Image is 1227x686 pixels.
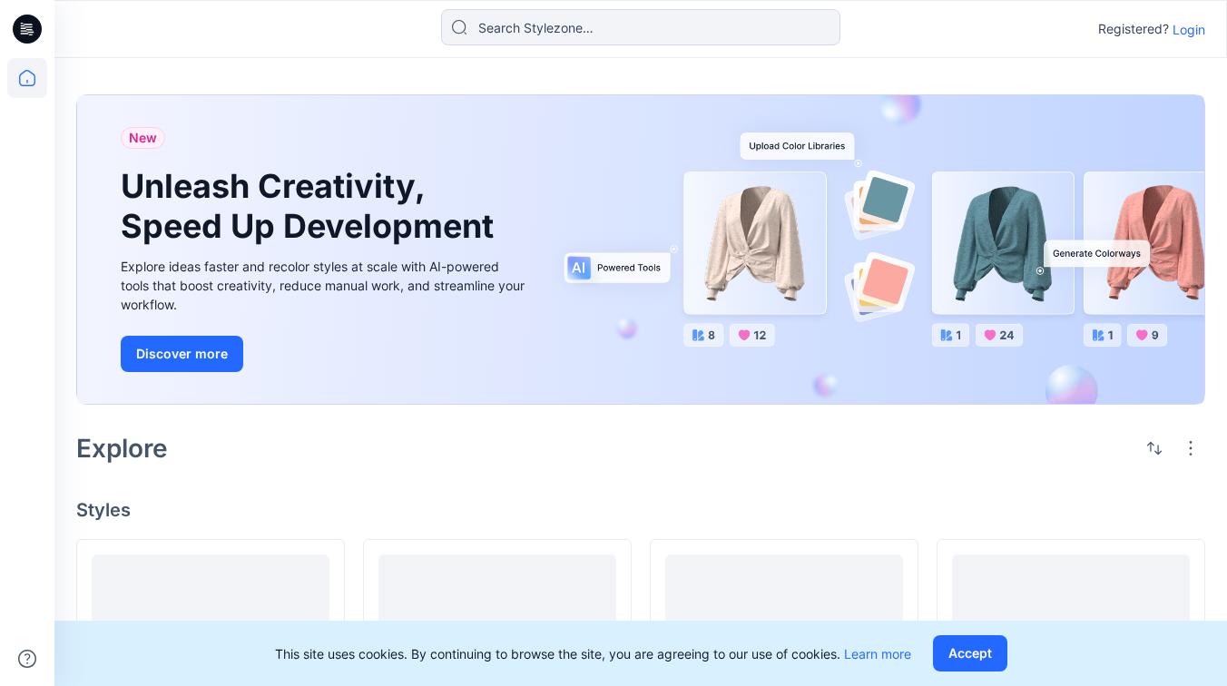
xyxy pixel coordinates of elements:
button: Discover more [121,336,243,372]
p: Login [1173,20,1205,39]
h4: Styles [76,499,1205,521]
button: Accept [933,635,1007,671]
div: Explore ideas faster and recolor styles at scale with AI-powered tools that boost creativity, red... [121,257,529,314]
a: Discover more [121,336,529,372]
input: Search Stylezone… [441,9,840,45]
h2: Explore [76,434,168,463]
p: Registered? [1098,18,1169,40]
h1: Unleash Creativity, Speed Up Development [121,167,502,245]
p: This site uses cookies. By continuing to browse the site, you are agreeing to our use of cookies. [275,644,911,663]
span: New [129,127,157,149]
a: Learn more [844,646,911,661]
